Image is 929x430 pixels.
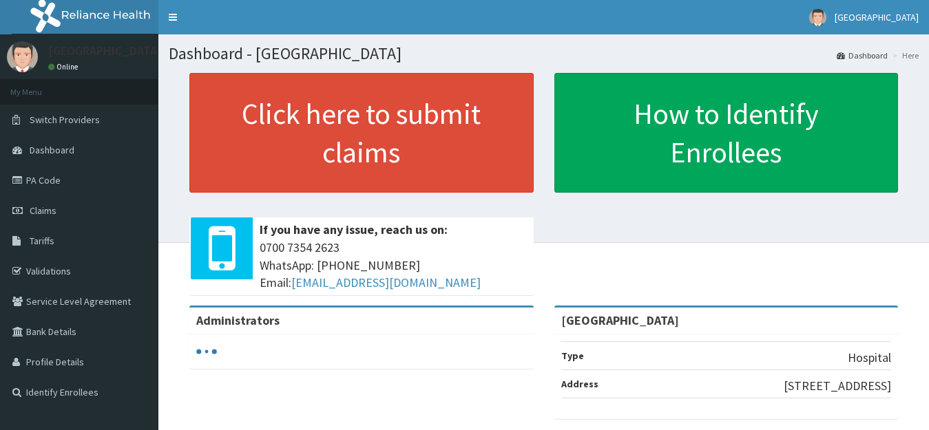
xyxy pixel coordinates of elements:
[554,73,899,193] a: How to Identify Enrollees
[291,275,481,290] a: [EMAIL_ADDRESS][DOMAIN_NAME]
[561,350,584,362] b: Type
[784,377,891,395] p: [STREET_ADDRESS]
[889,50,919,61] li: Here
[561,312,679,328] strong: [GEOGRAPHIC_DATA]
[30,144,74,156] span: Dashboard
[189,73,534,193] a: Click here to submit claims
[169,45,919,63] h1: Dashboard - [GEOGRAPHIC_DATA]
[30,114,100,126] span: Switch Providers
[260,222,448,237] b: If you have any issue, reach us on:
[7,41,38,72] img: User Image
[848,349,891,367] p: Hospital
[196,341,217,362] svg: audio-loading
[30,235,54,247] span: Tariffs
[30,204,56,217] span: Claims
[561,378,598,390] b: Address
[48,62,81,72] a: Online
[835,11,919,23] span: [GEOGRAPHIC_DATA]
[837,50,888,61] a: Dashboard
[809,9,826,26] img: User Image
[196,312,280,328] b: Administrators
[48,45,162,57] p: [GEOGRAPHIC_DATA]
[260,239,527,292] span: 0700 7354 2623 WhatsApp: [PHONE_NUMBER] Email:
